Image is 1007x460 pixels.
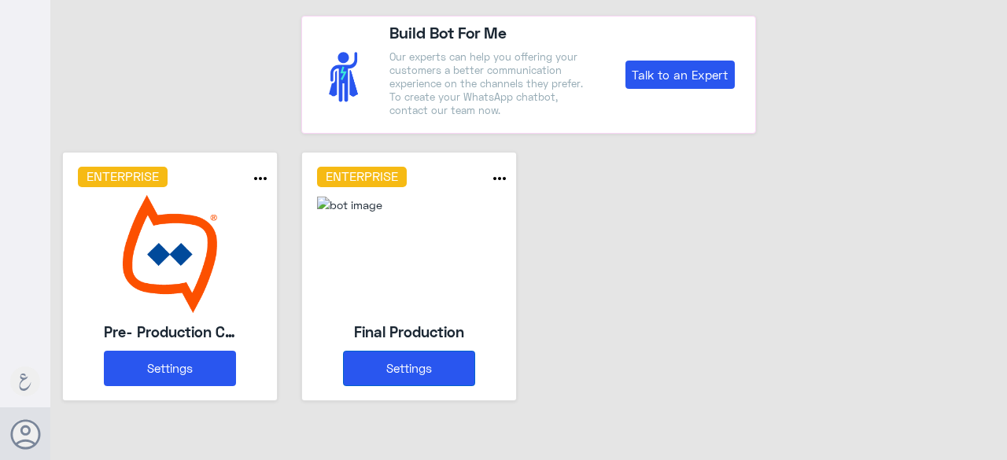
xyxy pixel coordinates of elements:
[490,169,509,188] i: more_horiz
[78,195,263,313] img: bot image
[251,169,270,188] i: more_horiz
[317,197,382,213] img: 118748111652893
[104,321,236,343] h5: Pre- Production CAE
[317,167,408,187] h6: Enterprise
[78,167,168,187] h6: Enterprise
[343,351,475,386] button: Settings
[389,20,592,44] h4: Build Bot For Me
[10,419,40,449] button: Avatar
[389,50,592,117] p: Our experts can help you offering your customers a better communication experience on the channel...
[490,169,509,192] button: more_horiz
[104,351,236,386] button: Settings
[343,321,475,343] h5: Final Production
[251,169,270,192] button: more_horiz
[625,61,735,89] a: Talk to an Expert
